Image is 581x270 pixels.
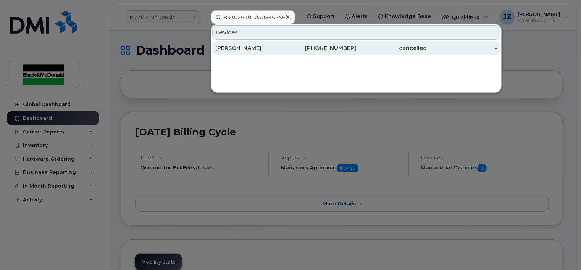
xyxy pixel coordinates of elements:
a: [PERSON_NAME][PHONE_NUMBER]cancelled- [212,41,500,55]
div: - [427,44,497,52]
div: [PERSON_NAME] [215,44,286,52]
div: Devices [212,25,500,40]
div: cancelled [357,44,427,52]
div: [PHONE_NUMBER] [286,44,357,52]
